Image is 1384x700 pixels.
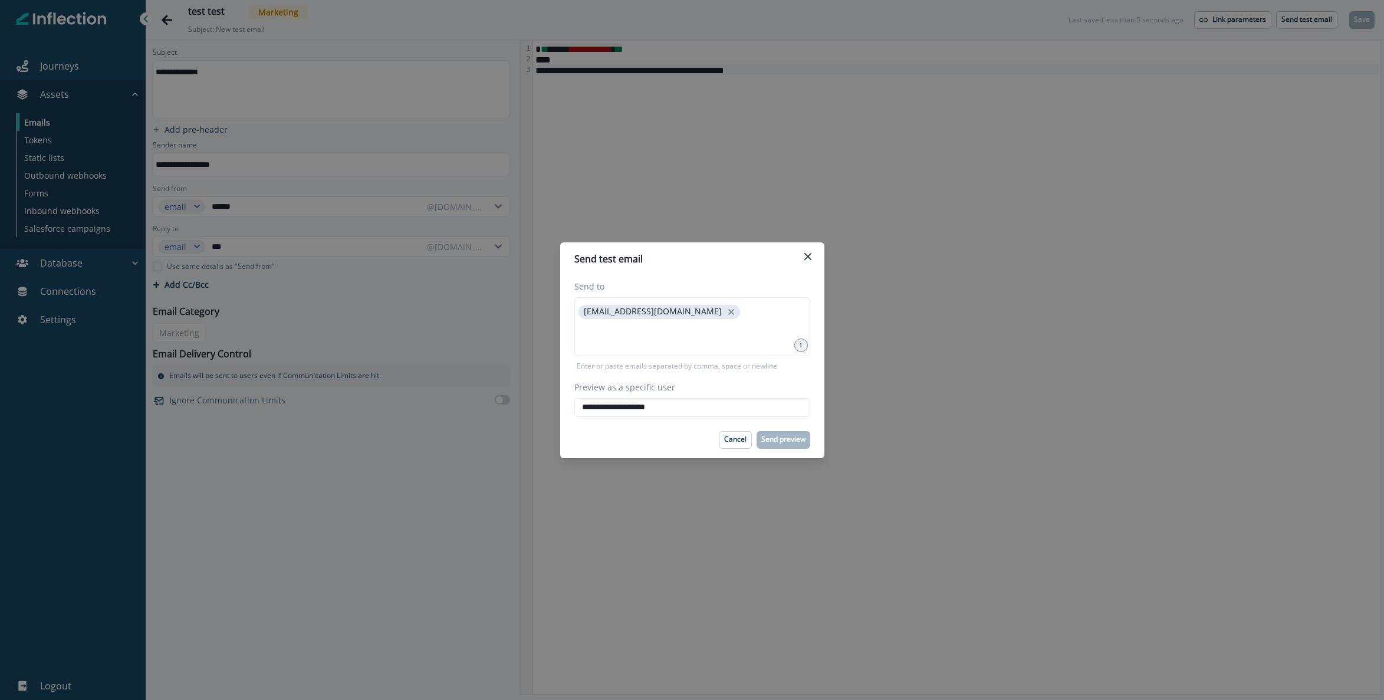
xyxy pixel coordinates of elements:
[794,339,808,352] div: 1
[574,381,803,393] label: Preview as a specific user
[574,361,780,372] p: Enter or paste emails separated by comma, space or newline
[761,435,806,443] p: Send preview
[757,431,810,449] button: Send preview
[724,435,747,443] p: Cancel
[584,307,722,317] p: [EMAIL_ADDRESS][DOMAIN_NAME]
[798,247,817,266] button: Close
[574,252,643,266] p: Send test email
[574,280,803,293] label: Send to
[719,431,752,449] button: Cancel
[725,306,737,318] button: close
